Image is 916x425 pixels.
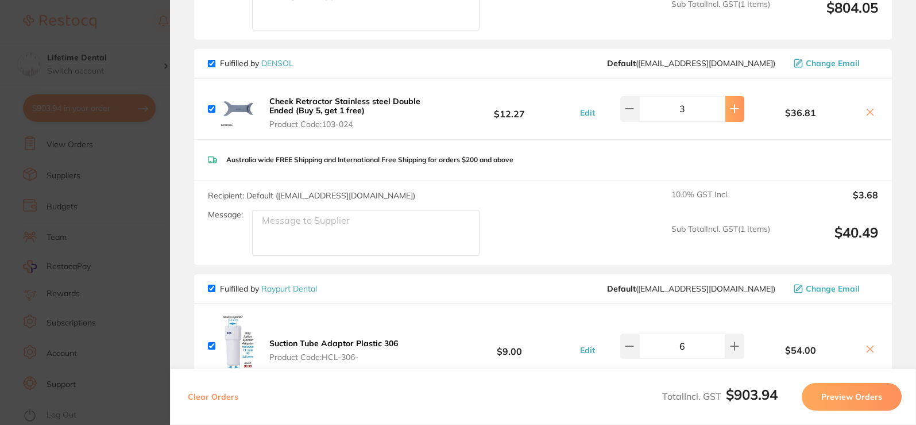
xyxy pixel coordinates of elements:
[208,190,415,201] span: Recipient: Default ( [EMAIL_ADDRESS][DOMAIN_NAME] )
[806,284,860,293] span: Change Email
[261,58,293,68] a: DENSOL
[802,383,902,411] button: Preview Orders
[269,353,398,362] span: Product Code: HCL-306-
[269,96,420,116] b: Cheek Retractor Stainless steel Double Ended (Buy 5, get 1 free)
[226,156,513,164] p: Australia wide FREE Shipping and International Free Shipping for orders $200 and above
[184,383,242,411] button: Clear Orders
[261,284,317,294] a: Raypurt Dental
[671,190,770,215] span: 10.0 % GST Incl.
[806,59,860,68] span: Change Email
[790,284,878,294] button: Change Email
[442,98,576,120] b: $12.27
[208,210,243,220] label: Message:
[779,190,878,215] output: $3.68
[220,59,293,68] p: Fulfilled by
[269,120,439,129] span: Product Code: 103-024
[266,96,442,129] button: Cheek Retractor Stainless steel Double Ended (Buy 5, get 1 free) Product Code:103-024
[577,108,598,118] button: Edit
[790,58,878,68] button: Change Email
[779,224,878,256] output: $40.49
[220,313,257,379] img: NThhemF2bw
[269,338,398,349] b: Suction Tube Adaptor Plastic 306
[442,335,576,357] b: $9.00
[726,386,778,403] b: $903.94
[662,390,778,402] span: Total Incl. GST
[744,108,857,118] b: $36.81
[577,345,598,355] button: Edit
[266,338,401,362] button: Suction Tube Adaptor Plastic 306 Product Code:HCL-306-
[607,284,636,294] b: Default
[671,224,770,256] span: Sub Total Incl. GST ( 1 Items)
[607,58,636,68] b: Default
[220,284,317,293] p: Fulfilled by
[607,284,775,293] span: orders@raypurtdental.com.au
[220,90,257,127] img: cHRwODhuMg
[744,345,857,355] b: $54.00
[607,59,775,68] span: sales@densol.com.au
